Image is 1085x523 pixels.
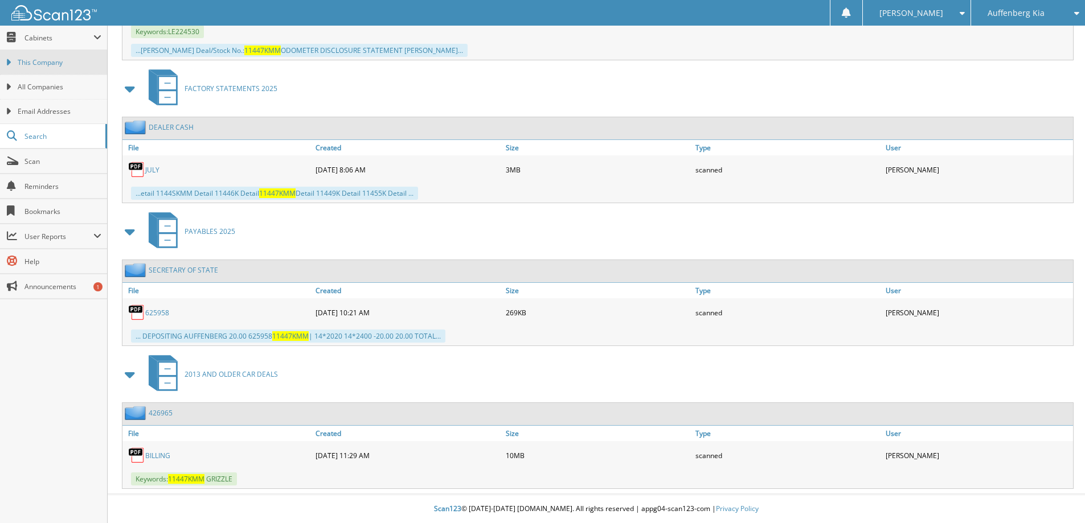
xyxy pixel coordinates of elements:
[313,301,503,324] div: [DATE] 10:21 AM
[93,282,103,291] div: 1
[716,504,759,513] a: Privacy Policy
[883,140,1073,155] a: User
[145,308,169,318] a: 625958
[142,66,277,111] a: FACTORY STATEMENTS 2025
[24,131,100,141] span: Search
[185,84,277,93] span: F A C T O R Y S T A T E M E N T S 2 0 2 5
[168,474,204,484] span: 1 1 4 4 7 K M M
[883,444,1073,467] div: [PERSON_NAME]
[122,426,313,441] a: File
[313,444,503,467] div: [DATE] 11:29 AM
[503,283,693,298] a: Size
[125,120,149,134] img: folder2.png
[18,82,101,92] span: All Companies
[693,426,883,441] a: Type
[272,331,309,341] span: 11447KMM
[145,165,159,175] a: JULY
[503,158,693,181] div: 3MB
[131,330,445,343] div: ... DEPOSITING AUFFENBERG 20.00 625958 | 14*2020 14*2400 -20.00 20.00 TOTAL...
[142,352,278,397] a: 2013 AND OLDER CAR DEALS
[24,33,93,43] span: Cabinets
[18,57,101,68] span: This Company
[259,188,296,198] span: 11447KMM
[24,232,93,241] span: User Reports
[693,140,883,155] a: Type
[503,444,693,467] div: 10MB
[149,122,194,132] a: DEALER CASH
[24,282,101,291] span: Announcements
[128,447,145,464] img: PDF.png
[131,44,468,57] div: ...[PERSON_NAME] Deal/Stock No.: ODOMETER DISCLOSURE STATEMENT [PERSON_NAME]...
[313,140,503,155] a: Created
[18,106,101,117] span: Email Addresses
[503,140,693,155] a: Size
[24,257,101,266] span: Help
[145,451,170,460] a: BILLING
[24,207,101,216] span: Bookmarks
[125,263,149,277] img: folder2.png
[149,265,218,275] a: SECRETARY OF STATE
[185,227,235,236] span: P A Y A B L E S 2 0 2 5
[122,283,313,298] a: File
[693,283,883,298] a: Type
[693,444,883,467] div: scanned
[185,369,278,379] span: 2 0 1 3 A N D O L D E R C A R D E A L S
[11,5,97,20] img: scan123-logo-white.svg
[24,157,101,166] span: Scan
[988,10,1045,17] span: Auffenberg Kia
[313,158,503,181] div: [DATE] 8:06 AM
[108,495,1085,523] div: © [DATE]-[DATE] [DOMAIN_NAME]. All rights reserved | appg04-scan123-com |
[313,283,503,298] a: Created
[131,472,237,485] span: Keywords: G R I Z Z L E
[693,158,883,181] div: scanned
[128,161,145,178] img: PDF.png
[879,10,943,17] span: [PERSON_NAME]
[128,304,145,321] img: PDF.png
[131,25,204,38] span: Keywords: L E 2 2 4 5 3 0
[149,408,173,418] a: 426965
[122,140,313,155] a: File
[244,46,281,55] span: 11447KMM
[313,426,503,441] a: Created
[883,158,1073,181] div: [PERSON_NAME]
[693,301,883,324] div: scanned
[503,301,693,324] div: 269KB
[24,182,101,191] span: Reminders
[131,187,418,200] div: ...etail 1144SKMM Detail 11446K Detail Detail 11449K Detail 11455K Detail ...
[883,283,1073,298] a: User
[883,426,1073,441] a: User
[125,406,149,420] img: folder2.png
[883,301,1073,324] div: [PERSON_NAME]
[434,504,461,513] span: Scan123
[142,209,235,254] a: PAYABLES 2025
[503,426,693,441] a: Size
